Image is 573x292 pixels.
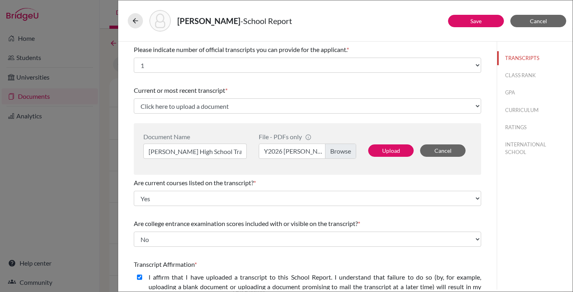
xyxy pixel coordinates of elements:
span: Current or most recent transcript [134,86,225,94]
div: Document Name [143,133,247,140]
div: File - PDFs only [259,133,356,140]
button: INTERNATIONAL SCHOOL [497,138,573,159]
span: - School Report [240,16,292,26]
button: CLASS RANK [497,68,573,82]
span: info [305,134,311,140]
span: Are college entrance examination scores included with or visible on the transcript? [134,220,358,227]
button: GPA [497,86,573,100]
span: Are current courses listed on the transcript? [134,179,254,186]
button: Cancel [420,144,466,157]
button: Upload [368,144,414,157]
span: Transcript Affirmation [134,260,194,268]
button: CURRICULUM [497,103,573,117]
strong: [PERSON_NAME] [177,16,240,26]
label: Y2026 [PERSON_NAME], Chashin High School Transcript. (G11 Sem 2).pdf [259,144,356,159]
span: Please indicate number of official transcripts you can provide for the applicant. [134,46,347,53]
button: TRANSCRIPTS [497,51,573,65]
button: RATINGS [497,120,573,134]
